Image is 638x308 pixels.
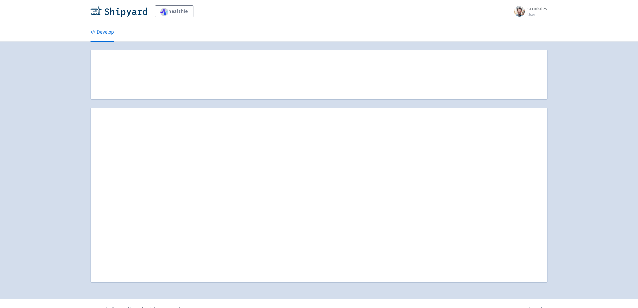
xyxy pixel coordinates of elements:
a: healthie [155,5,193,17]
span: scookdev [527,5,547,12]
small: User [527,12,547,17]
a: Develop [91,23,114,42]
img: Shipyard logo [91,6,147,17]
a: scookdev User [510,6,547,17]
